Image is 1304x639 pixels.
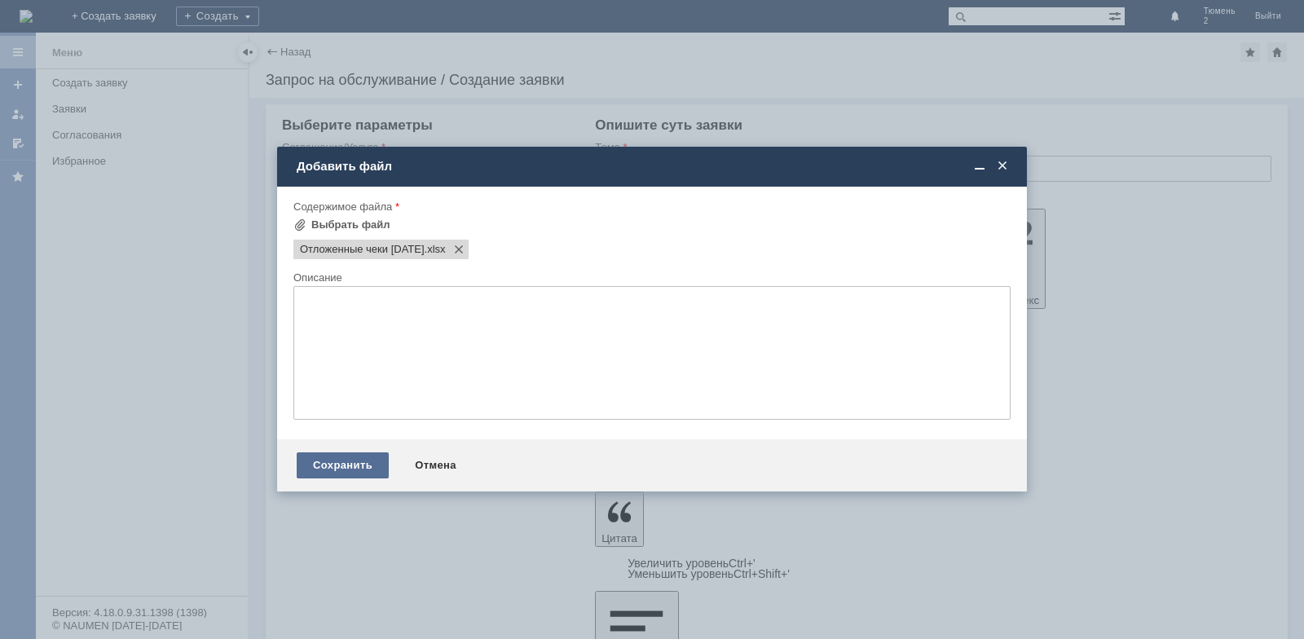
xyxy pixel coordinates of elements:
[311,218,390,231] div: Выбрать файл
[297,159,1011,174] div: Добавить файл
[300,243,425,256] span: Отложенные чеки 30.09.2025.xlsx
[293,201,1007,212] div: Содержимое файла
[425,243,446,256] span: Отложенные чеки 30.09.2025.xlsx
[7,7,238,33] div: [PERSON_NAME] удалить отложенные чеки во вложении
[293,272,1007,283] div: Описание
[971,159,988,174] span: Свернуть (Ctrl + M)
[994,159,1011,174] span: Закрыть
